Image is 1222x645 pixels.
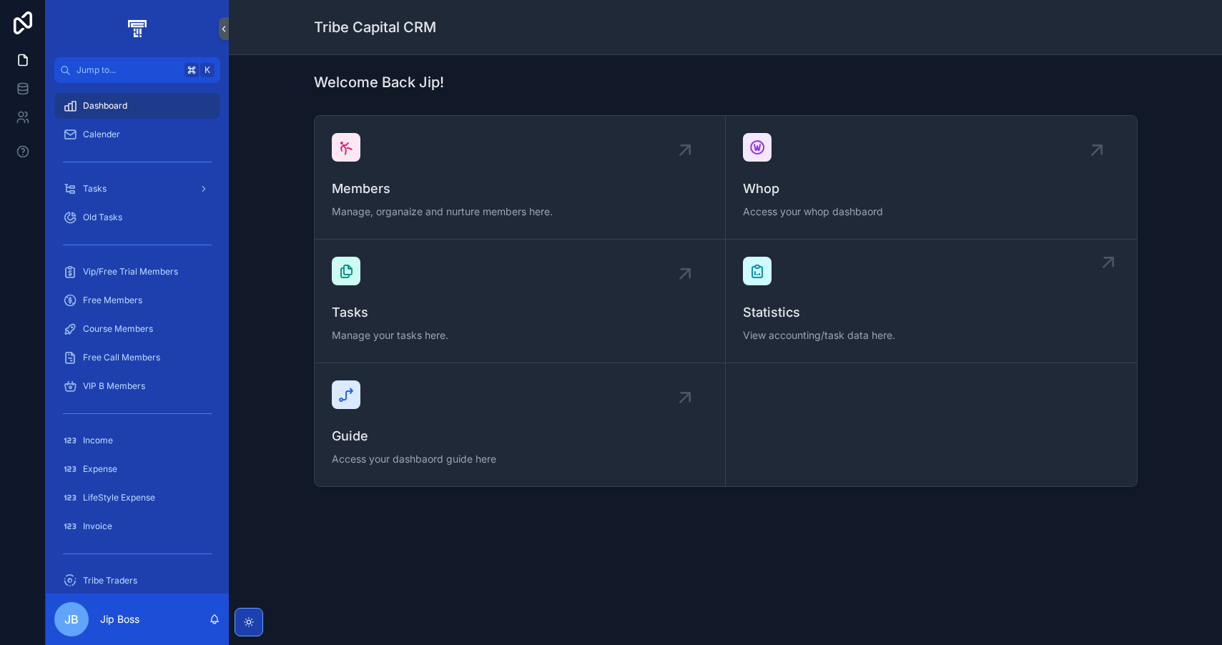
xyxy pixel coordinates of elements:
[54,428,220,453] a: Income
[83,435,113,446] span: Income
[83,212,122,223] span: Old Tasks
[125,17,149,40] img: App logo
[83,492,155,503] span: LifeStyle Expense
[54,568,220,594] a: Tribe Traders
[83,463,117,475] span: Expense
[314,17,436,37] h1: Tribe Capital CRM
[54,205,220,230] a: Old Tasks
[54,485,220,511] a: LifeStyle Expense
[54,345,220,370] a: Free Call Members
[54,176,220,202] a: Tasks
[54,513,220,539] a: Invoice
[332,179,708,199] span: Members
[202,64,213,76] span: K
[83,575,137,586] span: Tribe Traders
[83,129,120,140] span: Calender
[315,240,726,363] a: TasksManage your tasks here.
[332,302,708,322] span: Tasks
[54,316,220,342] a: Course Members
[726,240,1137,363] a: StatisticsView accounting/task data here.
[54,57,220,83] button: Jump to...K
[83,323,153,335] span: Course Members
[726,116,1137,240] a: WhopAccess your whop dashbaord
[83,352,160,363] span: Free Call Members
[332,452,708,466] span: Access your dashbaord guide here
[332,328,708,343] span: Manage your tasks here.
[743,205,1120,219] span: Access your whop dashbaord
[743,179,1120,199] span: Whop
[64,611,79,628] span: JB
[315,363,726,486] a: GuideAccess your dashbaord guide here
[83,266,178,277] span: Vip/Free Trial Members
[315,116,726,240] a: MembersManage, organaize and nurture members here.
[54,122,220,147] a: Calender
[83,100,127,112] span: Dashboard
[100,612,139,626] p: Jip Boss
[83,380,145,392] span: VIP B Members
[54,456,220,482] a: Expense
[314,72,444,92] h1: Welcome Back Jip!
[83,295,142,306] span: Free Members
[332,426,708,446] span: Guide
[743,302,1120,322] span: Statistics
[83,521,112,532] span: Invoice
[83,183,107,195] span: Tasks
[54,287,220,313] a: Free Members
[332,205,708,219] span: Manage, organaize and nurture members here.
[54,93,220,119] a: Dashboard
[46,83,229,594] div: scrollable content
[54,373,220,399] a: VIP B Members
[77,64,179,76] span: Jump to...
[54,259,220,285] a: Vip/Free Trial Members
[743,328,1120,343] span: View accounting/task data here.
